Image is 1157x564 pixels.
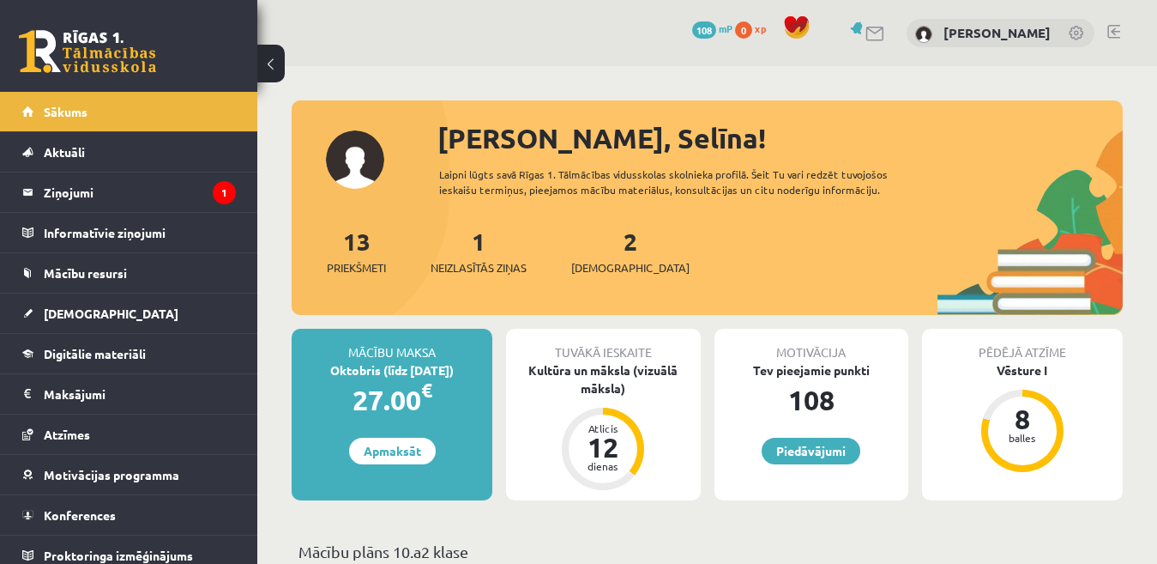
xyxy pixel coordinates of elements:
a: Ziņojumi1 [22,173,236,212]
span: Neizlasītās ziņas [431,259,527,276]
div: Tev pieejamie punkti [714,361,908,379]
div: [PERSON_NAME], Selīna! [437,118,1123,159]
a: Sākums [22,92,236,131]
div: Atlicis [577,423,629,434]
a: 13Priekšmeti [327,226,386,276]
div: balles [997,433,1048,443]
a: Digitālie materiāli [22,334,236,373]
div: 27.00 [292,379,492,421]
div: Pēdējā atzīme [922,329,1123,361]
p: Mācību plāns 10.a2 klase [298,540,1116,563]
span: [DEMOGRAPHIC_DATA] [571,259,690,276]
div: Vēsture I [922,361,1123,379]
span: Priekšmeti [327,259,386,276]
a: Motivācijas programma [22,455,236,494]
a: Maksājumi [22,374,236,414]
div: Motivācija [714,329,908,361]
a: Konferences [22,495,236,535]
a: 0 xp [735,21,774,35]
div: 8 [997,405,1048,433]
legend: Maksājumi [44,374,236,414]
div: dienas [577,461,629,471]
span: 108 [692,21,716,39]
span: [DEMOGRAPHIC_DATA] [44,306,178,321]
span: xp [755,21,766,35]
a: [PERSON_NAME] [943,24,1051,41]
span: Digitālie materiāli [44,346,146,361]
span: Motivācijas programma [44,467,179,482]
legend: Ziņojumi [44,173,236,212]
a: Vēsture I 8 balles [922,361,1123,475]
a: Mācību resursi [22,253,236,293]
span: mP [719,21,732,35]
a: Piedāvājumi [762,438,860,464]
a: Kultūra un māksla (vizuālā māksla) Atlicis 12 dienas [506,361,700,493]
a: 108 mP [692,21,732,35]
a: 2[DEMOGRAPHIC_DATA] [571,226,690,276]
span: Aktuāli [44,144,85,160]
span: Proktoringa izmēģinājums [44,548,193,563]
a: Informatīvie ziņojumi [22,213,236,252]
i: 1 [213,181,236,204]
div: Tuvākā ieskaite [506,329,700,361]
div: Mācību maksa [292,329,492,361]
span: 0 [735,21,752,39]
div: Oktobris (līdz [DATE]) [292,361,492,379]
div: Laipni lūgts savā Rīgas 1. Tālmācības vidusskolas skolnieka profilā. Šeit Tu vari redzēt tuvojošo... [439,167,937,197]
a: 1Neizlasītās ziņas [431,226,527,276]
a: Apmaksāt [349,438,436,464]
legend: Informatīvie ziņojumi [44,213,236,252]
div: 12 [577,434,629,461]
a: Aktuāli [22,132,236,172]
span: Atzīmes [44,427,90,442]
span: Sākums [44,104,87,119]
a: Rīgas 1. Tālmācības vidusskola [19,30,156,73]
span: Mācību resursi [44,265,127,281]
div: 108 [714,379,908,421]
img: Selīna Lanka [915,26,932,43]
a: Atzīmes [22,415,236,454]
div: Kultūra un māksla (vizuālā māksla) [506,361,700,397]
span: € [421,378,432,403]
span: Konferences [44,507,116,523]
a: [DEMOGRAPHIC_DATA] [22,294,236,333]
